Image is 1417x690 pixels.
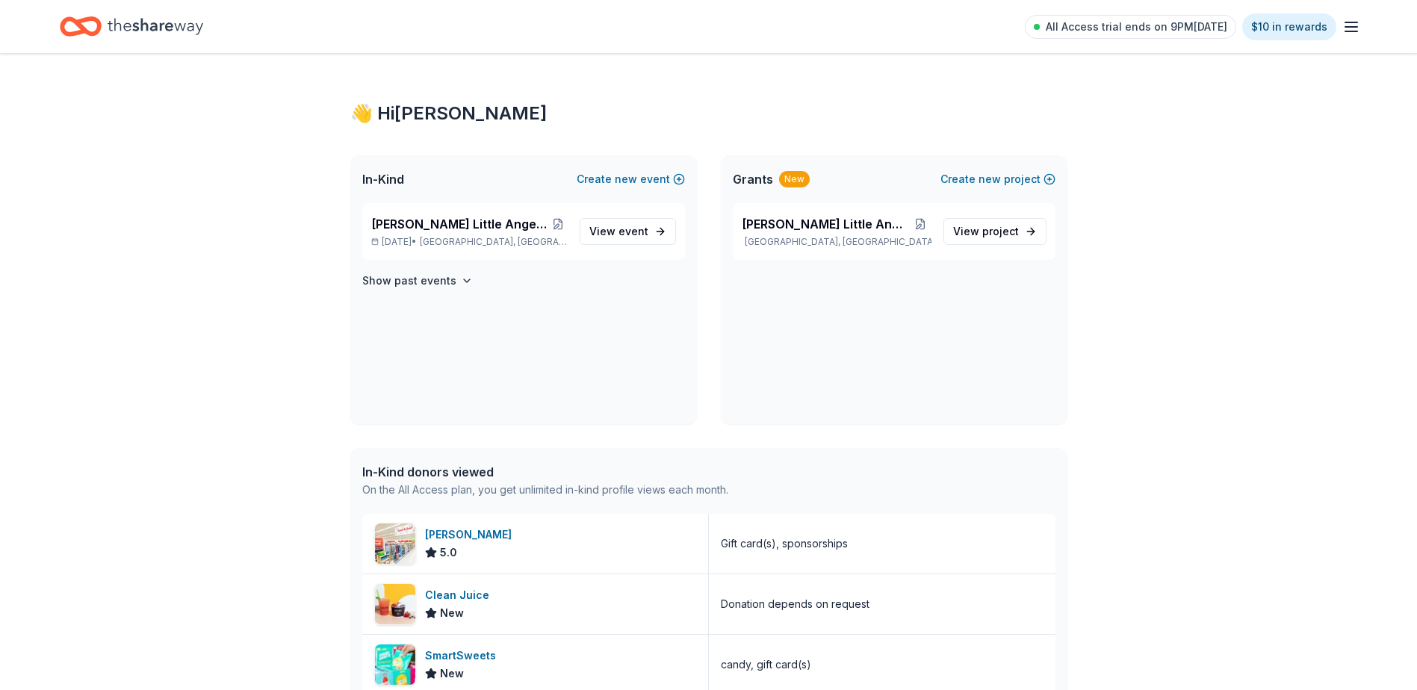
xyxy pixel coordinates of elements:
div: candy, gift card(s) [721,656,811,674]
img: Image for Clean Juice [375,584,415,624]
a: View project [943,218,1047,245]
span: New [440,665,464,683]
a: All Access trial ends on 9PM[DATE] [1025,15,1236,39]
div: Donation depends on request [721,595,869,613]
span: event [618,225,648,237]
div: Gift card(s), sponsorships [721,535,848,553]
button: Createnewevent [577,170,685,188]
p: [GEOGRAPHIC_DATA], [GEOGRAPHIC_DATA] [742,236,931,248]
p: [DATE] • [371,236,568,248]
div: 👋 Hi [PERSON_NAME] [350,102,1067,125]
span: project [982,225,1019,237]
span: View [589,223,648,240]
span: View [953,223,1019,240]
div: Clean Juice [425,586,495,604]
div: In-Kind donors viewed [362,463,728,481]
span: 5.0 [440,544,457,562]
span: [GEOGRAPHIC_DATA], [GEOGRAPHIC_DATA] [420,236,567,248]
span: new [615,170,637,188]
a: $10 in rewards [1242,13,1336,40]
span: Grants [733,170,773,188]
h4: Show past events [362,272,456,290]
button: Show past events [362,272,473,290]
span: New [440,604,464,622]
a: Home [60,9,203,44]
span: [PERSON_NAME] Little Angels Holiday Baskets [371,215,548,233]
span: new [979,170,1001,188]
span: All Access trial ends on 9PM[DATE] [1046,18,1227,36]
div: New [779,171,810,187]
div: SmartSweets [425,647,502,665]
div: On the All Access plan, you get unlimited in-kind profile views each month. [362,481,728,499]
span: In-Kind [362,170,404,188]
img: Image for SmartSweets [375,644,415,685]
a: View event [580,218,676,245]
div: [PERSON_NAME] [425,526,518,544]
img: Image for Winn-Dixie [375,523,415,564]
span: [PERSON_NAME] Little Angels Program [742,215,910,233]
button: Createnewproject [940,170,1055,188]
